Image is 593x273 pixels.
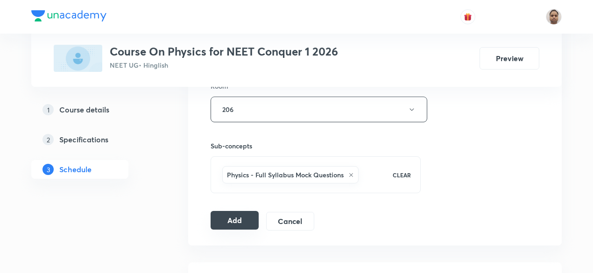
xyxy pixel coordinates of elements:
a: Company Logo [31,10,106,24]
h6: Physics - Full Syllabus Mock Questions [227,170,344,180]
button: avatar [460,9,475,24]
p: CLEAR [393,171,411,179]
p: 2 [42,134,54,145]
img: Shekhar Banerjee [546,9,562,25]
h5: Specifications [59,134,108,145]
a: 1Course details [31,100,158,119]
p: NEET UG • Hinglish [110,60,338,70]
h6: Sub-concepts [211,141,421,151]
button: 206 [211,97,427,122]
img: BBDB38BC-A51A-4919-B1AA-A5B9FA438593_plus.png [54,45,102,72]
img: avatar [464,13,472,21]
button: Add [211,211,259,230]
h5: Schedule [59,164,92,175]
button: Cancel [266,212,314,231]
a: 2Specifications [31,130,158,149]
h3: Course On Physics for NEET Conquer 1 2026 [110,45,338,58]
p: 3 [42,164,54,175]
p: 1 [42,104,54,115]
h5: Course details [59,104,109,115]
img: Company Logo [31,10,106,21]
button: Preview [480,47,539,70]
